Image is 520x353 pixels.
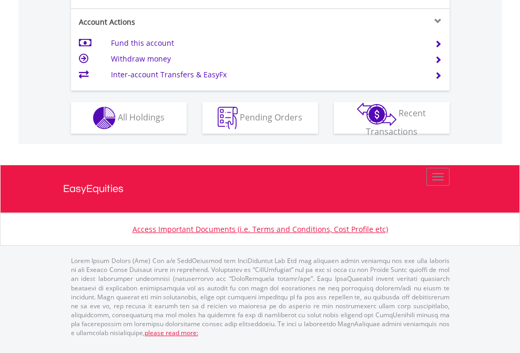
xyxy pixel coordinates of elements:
[202,102,318,134] button: Pending Orders
[71,256,450,337] p: Lorem Ipsum Dolors (Ame) Con a/e SeddOeiusmod tem InciDiduntut Lab Etd mag aliquaen admin veniamq...
[218,107,238,129] img: pending_instructions-wht.png
[118,111,165,123] span: All Holdings
[71,17,260,27] div: Account Actions
[71,102,187,134] button: All Holdings
[93,107,116,129] img: holdings-wht.png
[111,35,422,51] td: Fund this account
[357,103,396,126] img: transactions-zar-wht.png
[111,51,422,67] td: Withdraw money
[240,111,302,123] span: Pending Orders
[145,328,198,337] a: please read more:
[63,165,457,213] a: EasyEquities
[334,102,450,134] button: Recent Transactions
[111,67,422,83] td: Inter-account Transfers & EasyFx
[132,224,388,234] a: Access Important Documents (i.e. Terms and Conditions, Cost Profile etc)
